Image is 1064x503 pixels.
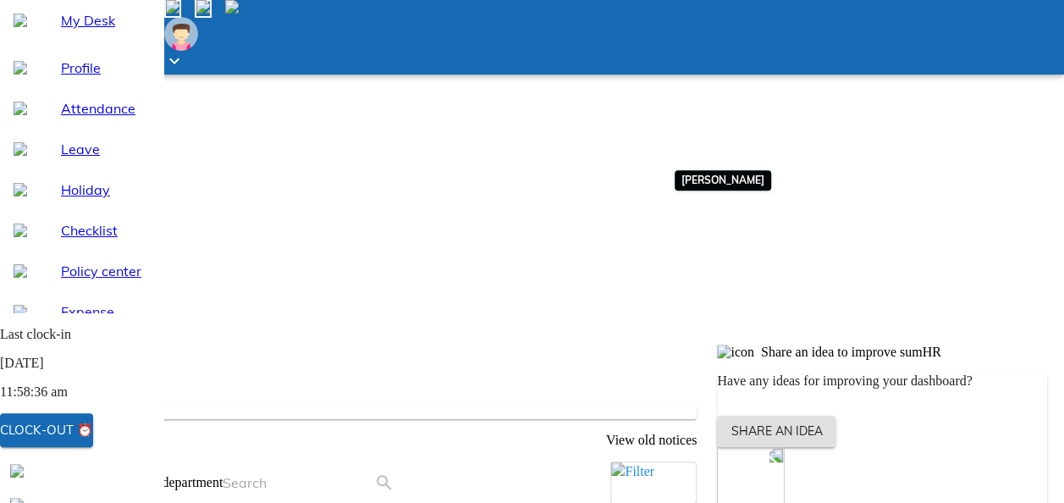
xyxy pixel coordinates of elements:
[625,464,654,478] span: Filter
[717,345,754,360] img: icon
[27,404,697,419] p: No new notices
[27,375,697,390] p: Noticeboard
[164,17,198,51] img: Employee
[27,433,697,448] p: View old notices
[761,345,941,359] span: Share an idea to improve sumHR
[717,416,835,447] button: Share an idea
[717,373,1047,389] p: Have any ideas for improving your dashboard?
[611,462,625,476] img: filter-outline-b-16px.66809d26.svg
[730,421,822,442] span: Share an idea
[223,469,374,496] input: Search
